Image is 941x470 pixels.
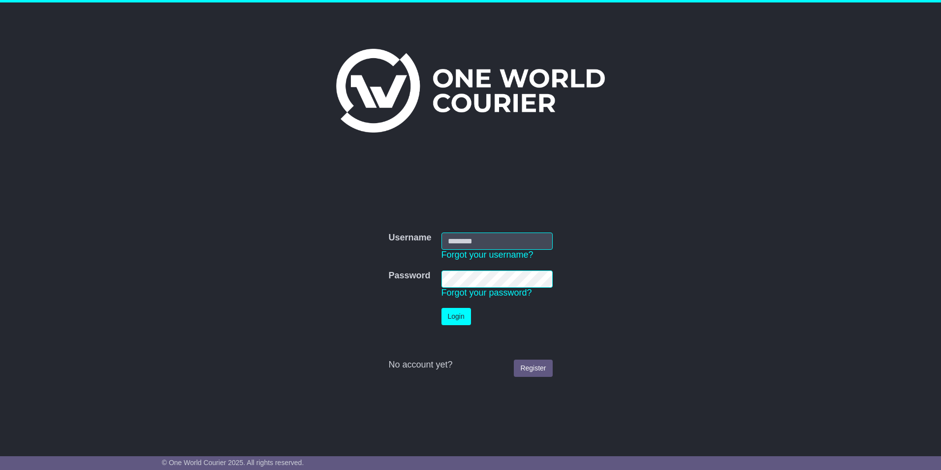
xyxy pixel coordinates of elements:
div: No account yet? [388,360,552,370]
span: © One World Courier 2025. All rights reserved. [162,459,304,467]
a: Forgot your username? [441,250,533,260]
a: Forgot your password? [441,288,532,298]
a: Register [514,360,552,377]
label: Password [388,270,430,281]
label: Username [388,233,431,243]
button: Login [441,308,471,325]
img: One World [336,49,605,133]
